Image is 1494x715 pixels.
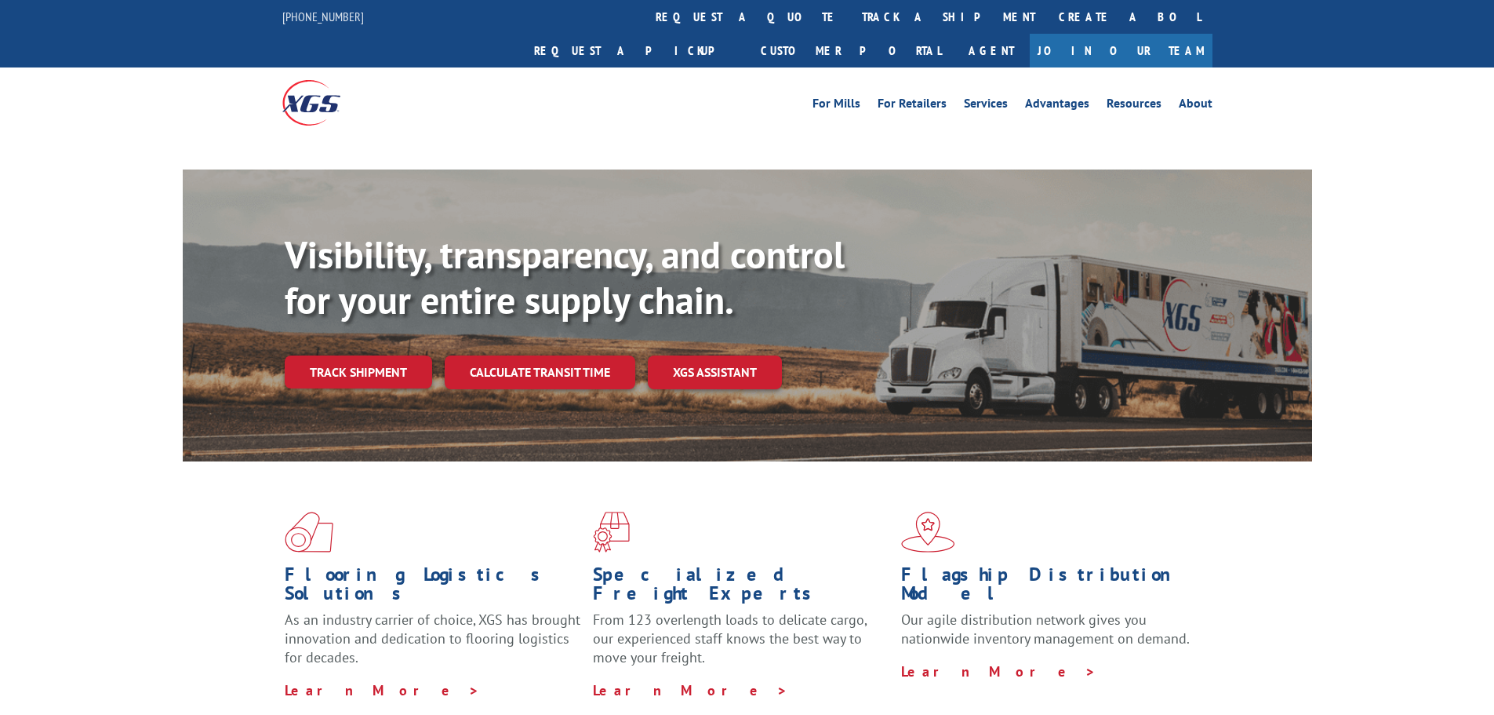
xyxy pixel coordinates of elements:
[285,230,845,324] b: Visibility, transparency, and control for your entire supply chain.
[749,34,953,67] a: Customer Portal
[1025,97,1089,115] a: Advantages
[964,97,1008,115] a: Services
[593,611,889,680] p: From 123 overlength loads to delicate cargo, our experienced staff knows the best way to move you...
[282,9,364,24] a: [PHONE_NUMBER]
[1179,97,1212,115] a: About
[901,565,1198,611] h1: Flagship Distribution Model
[285,611,580,666] span: As an industry carrier of choice, XGS has brought innovation and dedication to flooring logistics...
[593,512,630,553] img: xgs-icon-focused-on-flooring-red
[878,97,947,115] a: For Retailers
[1030,34,1212,67] a: Join Our Team
[593,565,889,611] h1: Specialized Freight Experts
[445,356,635,389] a: Calculate transit time
[593,681,788,699] a: Learn More >
[901,512,955,553] img: xgs-icon-flagship-distribution-model-red
[648,356,782,389] a: XGS ASSISTANT
[522,34,749,67] a: Request a pickup
[953,34,1030,67] a: Agent
[1107,97,1161,115] a: Resources
[901,611,1190,648] span: Our agile distribution network gives you nationwide inventory management on demand.
[812,97,860,115] a: For Mills
[285,681,480,699] a: Learn More >
[285,356,432,389] a: Track shipment
[285,565,581,611] h1: Flooring Logistics Solutions
[285,512,333,553] img: xgs-icon-total-supply-chain-intelligence-red
[901,662,1096,680] a: Learn More >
